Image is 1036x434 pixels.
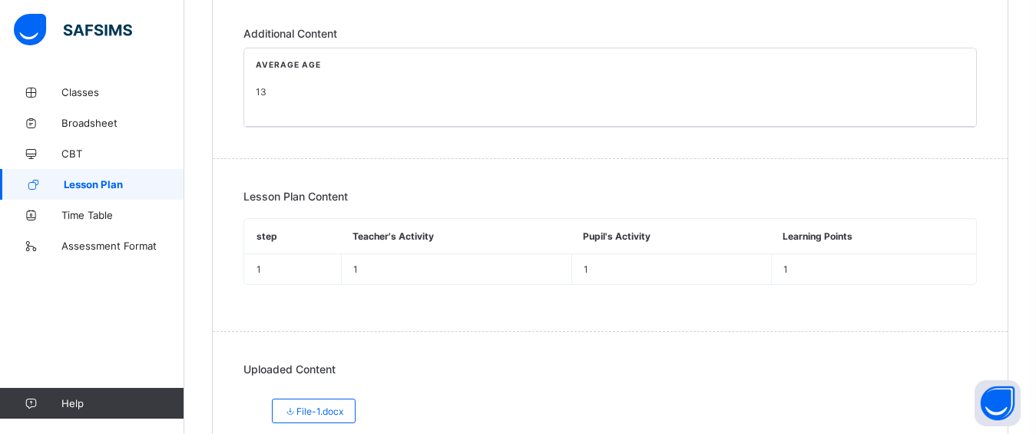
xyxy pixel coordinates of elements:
[61,147,184,160] span: CBT
[64,178,184,190] span: Lesson Plan
[571,254,771,285] td: 1
[243,363,336,376] span: Uploaded Content
[284,406,344,417] span: File-1.docx
[256,60,965,69] span: AVERAGE AGE
[272,399,356,410] a: File-1.docx
[571,219,771,254] th: Pupil's Activity
[975,380,1021,426] button: Open asap
[61,117,184,129] span: Broadsheet
[771,219,976,254] th: Learning Points
[341,254,571,285] td: 1
[771,254,976,285] td: 1
[245,254,342,285] td: 1
[61,240,184,252] span: Assessment Format
[341,219,571,254] th: Teacher's Activity
[245,219,342,254] th: step
[61,86,184,98] span: Classes
[61,209,184,221] span: Time Table
[61,397,184,409] span: Help
[14,14,132,46] img: safsims
[243,27,337,40] span: Additional Content
[256,86,965,98] p: 13
[243,190,348,203] span: Lesson Plan Content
